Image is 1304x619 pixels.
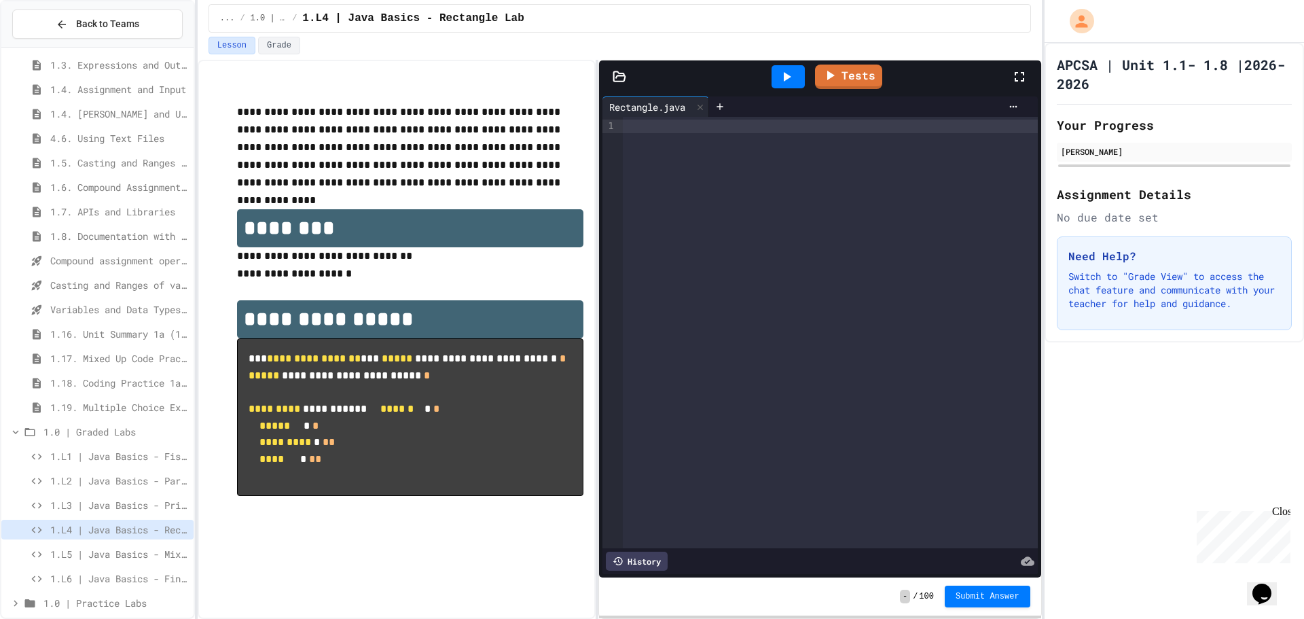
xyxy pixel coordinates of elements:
[76,17,139,31] span: Back to Teams
[50,498,188,512] span: 1.L3 | Java Basics - Printing Code Lab
[50,571,188,586] span: 1.L6 | Java Basics - Final Calculator Lab
[50,58,188,72] span: 1.3. Expressions and Output [New]
[50,376,188,390] span: 1.18. Coding Practice 1a (1.1-1.6)
[50,253,188,268] span: Compound assignment operators - Quiz
[240,13,244,24] span: /
[919,591,934,602] span: 100
[302,10,524,26] span: 1.L4 | Java Basics - Rectangle Lab
[900,590,910,603] span: -
[1055,5,1098,37] div: My Account
[43,425,188,439] span: 1.0 | Graded Labs
[220,13,235,24] span: ...
[43,596,188,610] span: 1.0 | Practice Labs
[1057,55,1292,93] h1: APCSA | Unit 1.1- 1.8 |2026-2026
[5,5,94,86] div: Chat with us now!Close
[209,37,255,54] button: Lesson
[50,449,188,463] span: 1.L1 | Java Basics - Fish Lab
[50,278,188,292] span: Casting and Ranges of variables - Quiz
[602,120,616,133] div: 1
[50,82,188,96] span: 1.4. Assignment and Input
[1061,145,1288,158] div: [PERSON_NAME]
[1247,565,1290,605] iframe: chat widget
[945,586,1030,607] button: Submit Answer
[606,552,668,571] div: History
[50,547,188,561] span: 1.L5 | Java Basics - Mixed Number Lab
[50,156,188,170] span: 1.5. Casting and Ranges of Values
[251,13,287,24] span: 1.0 | Graded Labs
[1191,506,1290,563] iframe: chat widget
[913,591,918,602] span: /
[1057,116,1292,135] h2: Your Progress
[50,107,188,121] span: 1.4. [PERSON_NAME] and User Input
[50,400,188,414] span: 1.19. Multiple Choice Exercises for Unit 1a (1.1-1.6)
[50,523,188,537] span: 1.L4 | Java Basics - Rectangle Lab
[602,100,692,114] div: Rectangle.java
[292,13,297,24] span: /
[815,65,882,89] a: Tests
[50,229,188,243] span: 1.8. Documentation with Comments and Preconditions
[12,10,183,39] button: Back to Teams
[50,474,188,488] span: 1.L2 | Java Basics - Paragraphs Lab
[50,180,188,194] span: 1.6. Compound Assignment Operators
[50,351,188,366] span: 1.17. Mixed Up Code Practice 1.1-1.6
[50,302,188,317] span: Variables and Data Types - Quiz
[50,131,188,145] span: 4.6. Using Text Files
[258,37,300,54] button: Grade
[50,327,188,341] span: 1.16. Unit Summary 1a (1.1-1.6)
[956,591,1019,602] span: Submit Answer
[602,96,709,117] div: Rectangle.java
[1068,248,1280,264] h3: Need Help?
[1068,270,1280,311] p: Switch to "Grade View" to access the chat feature and communicate with your teacher for help and ...
[50,205,188,219] span: 1.7. APIs and Libraries
[1057,185,1292,204] h2: Assignment Details
[1057,209,1292,226] div: No due date set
